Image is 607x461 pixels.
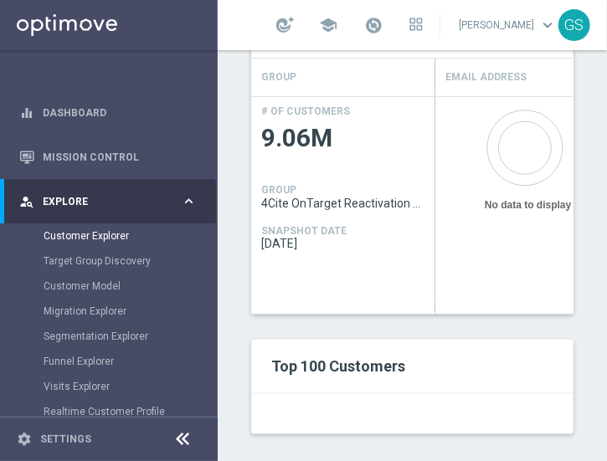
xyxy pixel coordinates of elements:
[44,248,216,274] div: Target Group Discovery
[44,349,216,374] div: Funnel Explorer
[44,305,174,318] a: Migration Explorer
[319,16,337,34] span: school
[261,63,296,92] h4: GROUP
[19,194,181,209] div: Explore
[271,356,553,376] h2: Top 100 Customers
[44,355,174,368] a: Funnel Explorer
[44,399,216,424] div: Realtime Customer Profile
[261,105,350,117] h4: # OF CUSTOMERS
[261,225,347,237] h4: SNAPSHOT DATE
[44,229,174,243] a: Customer Explorer
[43,135,197,179] a: Mission Control
[558,9,590,41] div: GS
[457,13,558,38] a: [PERSON_NAME]keyboard_arrow_down
[44,223,216,248] div: Customer Explorer
[18,151,198,164] button: Mission Control
[18,106,198,120] button: equalizer Dashboard
[19,105,34,120] i: equalizer
[44,299,216,324] div: Migration Explorer
[538,16,557,34] span: keyboard_arrow_down
[44,274,216,299] div: Customer Model
[40,434,91,444] a: Settings
[261,237,425,250] span: 2025-08-30
[18,195,198,208] button: person_search Explore keyboard_arrow_right
[44,380,174,393] a: Visits Explorer
[44,254,174,268] a: Target Group Discovery
[19,90,197,135] div: Dashboard
[261,122,425,155] span: 9.06M
[261,197,425,210] span: 4Cite OnTarget Reactivation Audience
[43,197,181,207] span: Explore
[17,432,32,447] i: settings
[485,199,572,211] text: No data to display
[44,279,174,293] a: Customer Model
[181,193,197,209] i: keyboard_arrow_right
[251,96,435,301] div: Press SPACE to select this row.
[44,405,174,418] a: Realtime Customer Profile
[44,374,216,399] div: Visits Explorer
[19,135,197,179] div: Mission Control
[445,63,527,92] h4: Email Address
[261,184,296,196] h4: GROUP
[43,90,197,135] a: Dashboard
[44,330,174,343] a: Segmentation Explorer
[44,324,216,349] div: Segmentation Explorer
[19,194,34,209] i: person_search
